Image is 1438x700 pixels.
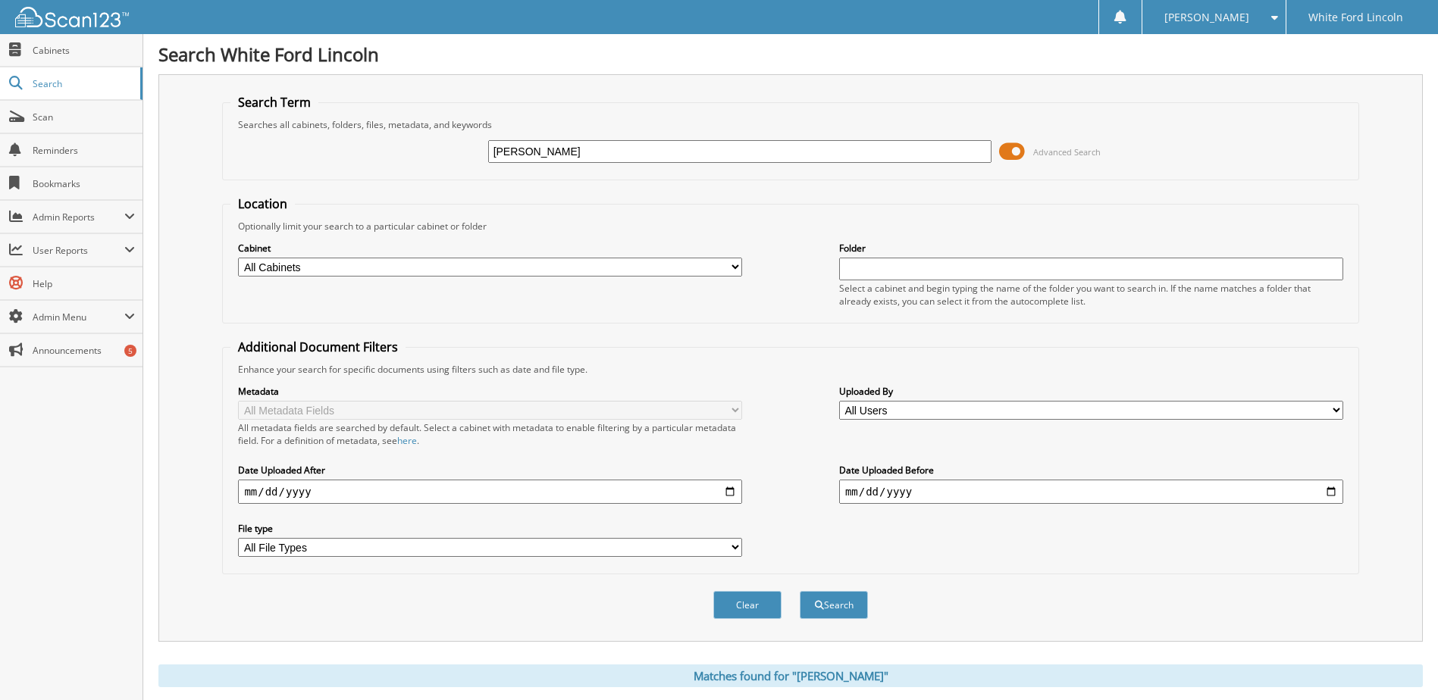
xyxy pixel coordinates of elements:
span: [PERSON_NAME] [1164,13,1249,22]
span: White Ford Lincoln [1308,13,1403,22]
legend: Search Term [230,94,318,111]
label: File type [238,522,742,535]
span: Reminders [33,144,135,157]
a: here [397,434,417,447]
span: Admin Reports [33,211,124,223]
label: Date Uploaded After [238,464,742,477]
label: Date Uploaded Before [839,464,1343,477]
button: Search [800,591,868,619]
label: Cabinet [238,242,742,255]
div: Enhance your search for specific documents using filters such as date and file type. [230,363,1350,376]
input: start [238,480,742,504]
div: 5 [124,345,136,357]
div: Optionally limit your search to a particular cabinet or folder [230,220,1350,233]
legend: Location [230,195,295,212]
label: Metadata [238,385,742,398]
input: end [839,480,1343,504]
span: Help [33,277,135,290]
span: User Reports [33,244,124,257]
span: Scan [33,111,135,123]
span: Cabinets [33,44,135,57]
div: Select a cabinet and begin typing the name of the folder you want to search in. If the name match... [839,282,1343,308]
legend: Additional Document Filters [230,339,406,355]
span: Bookmarks [33,177,135,190]
div: Matches found for "[PERSON_NAME]" [158,664,1423,687]
img: scan123-logo-white.svg [15,7,129,27]
button: Clear [713,591,782,619]
h1: Search White Ford Lincoln [158,42,1423,67]
span: Announcements [33,344,135,357]
div: Searches all cabinets, folders, files, metadata, and keywords [230,118,1350,131]
label: Uploaded By [839,385,1343,398]
span: Admin Menu [33,311,124,323]
span: Advanced Search [1033,146,1101,158]
span: Search [33,77,133,90]
label: Folder [839,242,1343,255]
div: All metadata fields are searched by default. Select a cabinet with metadata to enable filtering b... [238,421,742,447]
